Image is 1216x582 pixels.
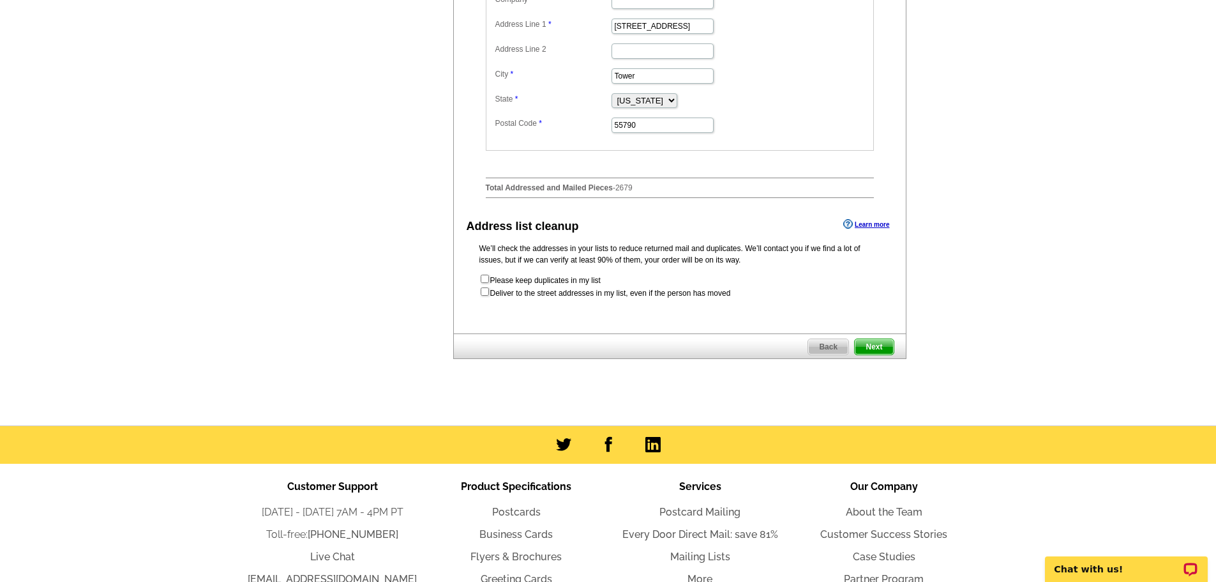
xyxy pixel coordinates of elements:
a: [PHONE_NUMBER] [308,528,398,540]
div: Address list cleanup [467,218,579,235]
strong: Total Addressed and Mailed Pieces [486,183,613,192]
a: Mailing Lists [670,551,730,563]
a: Every Door Direct Mail: save 81% [622,528,778,540]
a: Live Chat [310,551,355,563]
a: Postcards [492,506,541,518]
label: Address Line 1 [495,19,610,30]
label: Postal Code [495,118,610,129]
a: Learn more [843,219,889,229]
span: Services [679,480,721,493]
span: 2679 [615,183,633,192]
label: City [495,68,610,80]
a: Postcard Mailing [659,506,740,518]
form: Please keep duplicates in my list Deliver to the street addresses in my list, even if the person ... [479,273,880,299]
a: About the Team [846,506,922,518]
span: Product Specifications [461,480,571,493]
label: State [495,93,610,105]
a: Back [807,339,849,355]
span: Back [808,339,848,355]
span: Our Company [850,480,918,493]
a: Flyers & Brochures [470,551,562,563]
a: Case Studies [853,551,915,563]
a: Business Cards [479,528,553,540]
li: [DATE] - [DATE] 7AM - 4PM PT [241,505,424,520]
span: Next [855,339,893,355]
span: Customer Support [287,480,378,493]
li: Toll-free: [241,527,424,542]
label: Address Line 2 [495,43,610,55]
p: We’ll check the addresses in your lists to reduce returned mail and duplicates. We’ll contact you... [479,243,880,266]
a: Customer Success Stories [820,528,947,540]
iframe: LiveChat chat widget [1037,542,1216,582]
